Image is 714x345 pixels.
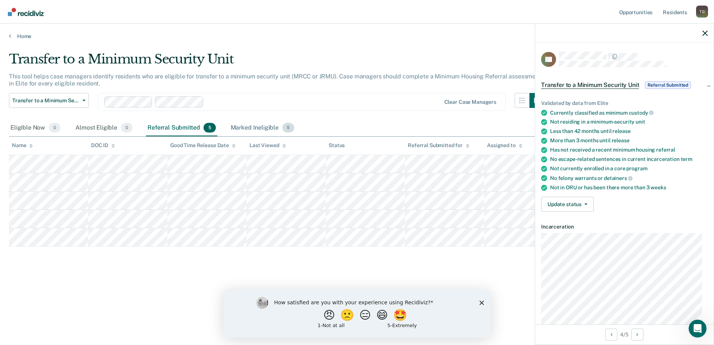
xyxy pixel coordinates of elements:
[656,147,675,153] span: referral
[74,120,134,136] div: Almost Eligible
[604,175,633,181] span: detainers
[12,97,80,104] span: Transfer to a Minimum Security Unit
[636,119,645,125] span: unit
[170,142,236,149] div: Good Time Release Date
[550,184,708,191] div: Not in ORU or has been there more than 3
[550,109,708,116] div: Currently classified as minimum
[408,142,469,149] div: Referral Submitted for
[9,33,705,40] a: Home
[9,73,541,87] p: This tool helps case managers identify residents who are eligible for transfer to a minimum secur...
[223,289,491,338] iframe: Survey by Kim from Recidiviz
[9,52,544,73] div: Transfer to a Minimum Security Unit
[8,8,44,16] img: Recidiviz
[487,142,522,149] div: Assigned to
[550,165,708,172] div: Not currently enrolled in a core
[550,147,708,153] div: Has not received a recent minimum housing
[651,184,666,190] span: weeks
[535,324,714,344] div: 4 / 5
[550,137,708,144] div: More than 3 months until
[550,119,708,125] div: Not residing in a minimum-security
[631,329,643,341] button: Next Opportunity
[629,110,654,116] span: custody
[541,224,708,230] dt: Incarceration
[681,156,692,162] span: term
[541,81,639,89] span: Transfer to a Minimum Security Unit
[605,329,617,341] button: Previous Opportunity
[49,123,60,133] span: 0
[12,142,33,149] div: Name
[550,156,708,162] div: No escape-related sentences in current incarceration
[249,142,286,149] div: Last Viewed
[696,6,708,18] button: Profile dropdown button
[645,81,691,89] span: Referral Submitted
[282,123,294,133] span: 5
[329,142,345,149] div: Status
[9,120,62,136] div: Eligible Now
[612,128,630,134] span: release
[550,175,708,181] div: No felony warrants or
[204,123,215,133] span: 5
[550,128,708,134] div: Less than 42 months until
[535,73,714,97] div: Transfer to a Minimum Security UnitReferral Submitted
[91,142,115,149] div: DOC ID
[541,100,708,106] div: Validated by data from Elite
[229,120,296,136] div: Marked Ineligible
[541,197,594,212] button: Update status
[121,123,133,133] span: 0
[444,99,496,105] div: Clear case managers
[689,320,707,338] iframe: Intercom live chat
[612,137,630,143] span: release
[696,6,708,18] div: T D
[146,120,217,136] div: Referral Submitted
[626,165,647,171] span: program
